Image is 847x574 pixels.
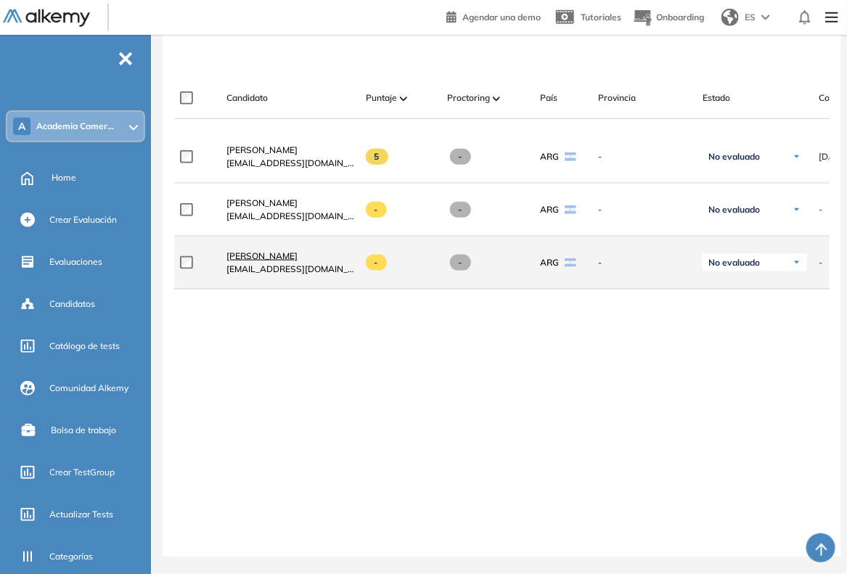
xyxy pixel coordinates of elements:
span: No evaluado [708,204,760,216]
span: - [450,255,471,271]
span: Home [52,171,76,184]
span: Tutoriales [581,12,621,22]
span: Estado [703,91,730,104]
span: Categorías [49,550,93,563]
span: Comunidad Alkemy [49,382,128,395]
img: [missing "en.ARROW_ALT" translation] [493,97,500,101]
span: - [819,203,822,216]
span: - [366,255,387,271]
img: ARG [565,205,576,214]
span: No evaluado [708,257,760,268]
span: ARG [540,150,559,163]
img: Ícono de flecha [793,152,801,161]
span: - [598,150,691,163]
span: Proctoring [447,91,490,104]
span: - [819,256,822,269]
a: [PERSON_NAME] [226,197,354,210]
img: Ícono de flecha [793,205,801,214]
span: [DATE] [819,150,847,163]
span: No evaluado [708,151,760,163]
span: Bolsa de trabajo [51,424,116,437]
span: Crear Evaluación [49,213,117,226]
span: Provincia [598,91,636,104]
img: Ícono de flecha [793,258,801,267]
span: - [598,203,691,216]
img: world [721,9,739,26]
span: 5 [366,149,388,165]
img: ARG [565,258,576,267]
span: [EMAIL_ADDRESS][DOMAIN_NAME] [226,157,354,170]
span: - [450,149,471,165]
span: Crear TestGroup [49,466,115,479]
span: ES [745,11,756,24]
span: [EMAIL_ADDRESS][DOMAIN_NAME] [226,263,354,276]
span: ARG [540,203,559,216]
a: [PERSON_NAME] [226,250,354,263]
span: ARG [540,256,559,269]
span: Candidato [226,91,268,104]
span: Agendar una demo [462,12,541,22]
span: Catálogo de tests [49,340,120,353]
span: País [540,91,557,104]
a: Agendar una demo [446,7,541,25]
button: Onboarding [633,2,704,33]
span: - [366,202,387,218]
span: Evaluaciones [49,255,102,268]
span: Academia Comer... [36,120,114,132]
span: [PERSON_NAME] [226,144,298,155]
img: [missing "en.ARROW_ALT" translation] [400,97,407,101]
span: [PERSON_NAME] [226,250,298,261]
img: Logo [3,9,90,28]
span: Onboarding [656,12,704,22]
span: [PERSON_NAME] [226,197,298,208]
span: Puntaje [366,91,397,104]
span: A [18,120,25,132]
a: [PERSON_NAME] [226,144,354,157]
img: Menu [819,3,844,32]
span: - [598,256,691,269]
img: ARG [565,152,576,161]
span: [EMAIL_ADDRESS][DOMAIN_NAME] [226,210,354,223]
span: Candidatos [49,298,95,311]
span: Actualizar Tests [49,508,113,521]
img: arrow [761,15,770,20]
span: - [450,202,471,218]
